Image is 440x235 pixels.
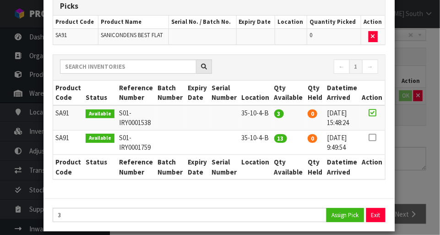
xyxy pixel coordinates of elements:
th: Product Name [98,16,169,29]
th: Qty Held [305,81,325,105]
span: 0 [308,134,317,143]
th: Expiry Date [185,155,209,179]
th: Action [360,81,385,105]
th: Product Code [53,155,83,179]
input: Quantity Picked [53,208,327,222]
th: Batch Number [156,155,185,179]
th: Expiry Date [185,81,209,105]
a: ← [334,60,350,74]
span: 13 [274,134,287,143]
button: Assign Pick [326,208,364,222]
td: SA91 [53,105,83,130]
th: Qty Available [272,81,305,105]
th: Qty Held [305,155,325,179]
a: → [362,60,378,74]
h3: Picks [60,2,378,11]
td: 35-10-4-B [239,130,272,155]
th: Location [275,16,307,29]
th: Location [239,155,272,179]
th: Quantity Picked [307,16,361,29]
td: S01-IRY0001759 [117,130,156,155]
span: 0 [308,109,317,118]
td: [DATE] 9:49:54 [325,130,360,155]
th: Expiry Date [236,16,275,29]
button: Exit [366,208,386,222]
td: [DATE] 15:48:24 [325,105,360,130]
th: Datetime Arrived [325,81,360,105]
span: SANICONDENS BEST FLAT [101,31,163,39]
td: SA91 [53,130,83,155]
th: Qty Available [272,155,305,179]
td: S01-IRY0001538 [117,105,156,130]
span: SA91 [55,31,67,39]
th: Serial Number [209,81,239,105]
span: Available [86,109,114,119]
th: Location [239,81,272,105]
th: Batch Number [156,81,185,105]
th: Reference Number [117,155,156,179]
th: Status [83,155,117,179]
th: Product Code [53,16,98,29]
nav: Page navigation [226,60,378,76]
span: Available [86,134,114,143]
th: Action [360,155,385,179]
th: Status [83,81,117,105]
th: Product Code [53,81,83,105]
th: Reference Number [117,81,156,105]
span: 0 [310,31,312,39]
th: Datetime Arrived [325,155,360,179]
th: Serial No. / Batch No. [169,16,236,29]
td: 35-10-4-B [239,105,272,130]
th: Serial Number [209,155,239,179]
input: Search inventories [60,60,196,74]
span: 3 [274,109,284,118]
th: Action [361,16,385,29]
a: 1 [349,60,363,74]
